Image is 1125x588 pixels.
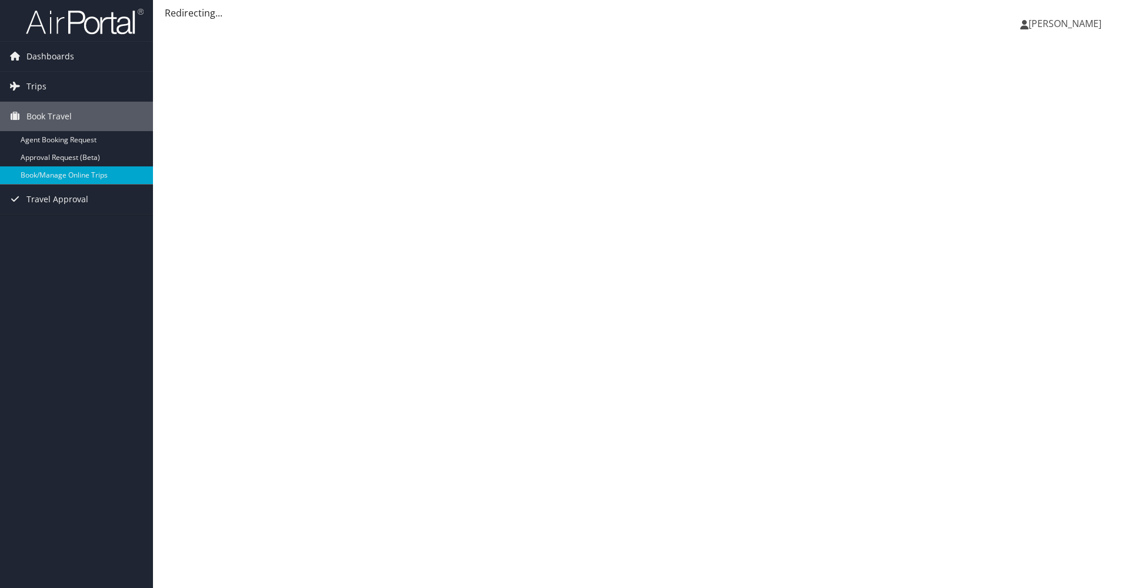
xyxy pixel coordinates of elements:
[26,42,74,71] span: Dashboards
[165,6,1113,20] div: Redirecting...
[1020,6,1113,41] a: [PERSON_NAME]
[26,8,144,35] img: airportal-logo.png
[26,72,46,101] span: Trips
[26,185,88,214] span: Travel Approval
[1029,17,1101,30] span: [PERSON_NAME]
[26,102,72,131] span: Book Travel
